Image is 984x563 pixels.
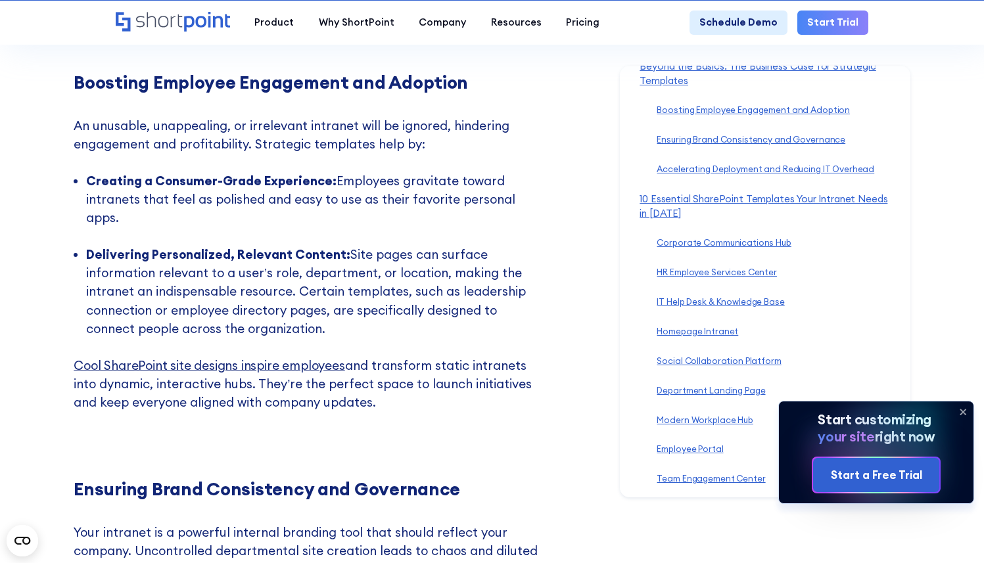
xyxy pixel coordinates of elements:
li: Site pages can surface information relevant to a user’s role, department, or location, making the... [86,245,546,355]
p: and transform static intranets into dynamic, interactive hubs. They’re the perfect space to launc... [74,356,546,411]
a: Department Landing Page‍ [657,385,765,396]
div: Start a Free Trial [831,467,922,484]
a: 10 Essential SharePoint Templates Your Intranet Needs in [DATE]‍ [640,192,887,219]
a: Modern Workplace Hub‍ [657,415,753,426]
strong: Delivering Personalized, Relevant Content: [86,246,350,262]
a: Homepage Intranet‍ [657,326,738,337]
a: Product [243,11,306,35]
a: Accelerating Deployment and Reducing IT Overhead‍ [657,164,874,175]
div: Pricing [566,15,599,30]
a: HR Employee Services Center‍ [657,267,776,278]
strong: Ensuring Brand Consistency and Governance [74,478,460,500]
a: IT Help Desk & Knowledge Base‍ [657,296,784,307]
strong: Boosting Employee Engagement and Adoption [74,71,468,93]
iframe: Chat Widget [918,500,984,563]
a: Start Trial [797,11,868,35]
div: Resources [491,15,542,30]
p: An unusable, unappealing, or irrelevant intranet will be ignored, hindering engagement and profit... [74,116,546,171]
a: Team Engagement Center‍ [657,474,765,485]
div: Why ShortPoint [319,15,394,30]
a: Company [406,11,478,35]
a: Pricing [553,11,611,35]
a: Social Collaboration Platform‍ [657,355,781,367]
strong: Creating a Consumer-Grade Experience: [86,173,337,189]
div: Product [254,15,294,30]
a: Employee Portal‍ [657,444,723,455]
a: Cool SharePoint site designs inspire employees [74,357,344,373]
a: Home [116,12,230,34]
a: Start a Free Trial [813,458,940,492]
a: Resources [479,11,553,35]
a: Corporate Communications Hub‍ [657,237,791,248]
a: Schedule Demo [690,11,787,35]
div: Company [419,15,466,30]
li: Employees gravitate toward intranets that feel as polished and easy to use as their favorite pers... [86,171,546,245]
a: Ensuring Brand Consistency and Governance‍ [657,134,845,145]
a: Boosting Employee Engagement and Adoption‍ [657,104,850,116]
button: Open CMP widget [7,525,38,556]
a: Why ShortPoint [306,11,406,35]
